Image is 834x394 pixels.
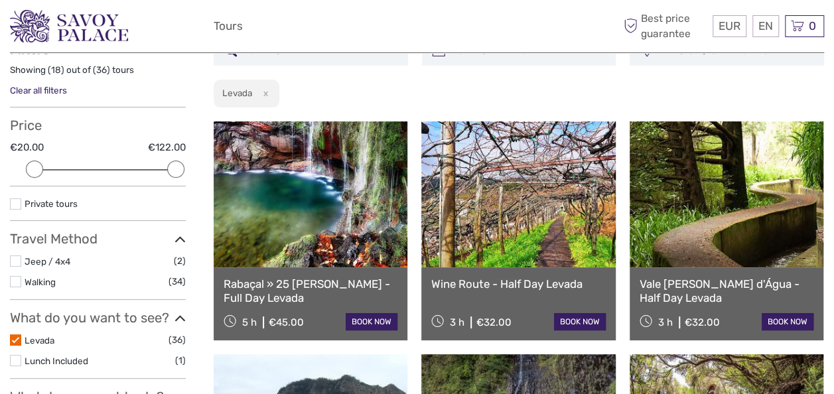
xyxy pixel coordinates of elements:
span: 0 [807,19,818,33]
label: €20.00 [10,141,44,155]
a: book now [346,313,397,330]
h2: Levada [222,88,252,98]
a: book now [554,313,606,330]
span: (1) [175,353,186,368]
a: Vale [PERSON_NAME] d'Água - Half Day Levada [640,277,813,304]
span: (36) [169,332,186,348]
label: 18 [51,64,61,76]
h3: Travel Method [10,231,186,247]
div: Showing ( ) out of ( ) tours [10,64,186,84]
a: Walking [25,277,56,287]
strong: Filters [10,41,49,57]
a: Lunch Included [25,356,88,366]
h3: Price [10,117,186,133]
span: 5 h [242,316,257,328]
div: EN [752,15,779,37]
a: Private tours [25,198,78,209]
span: EUR [719,19,740,33]
label: 36 [96,64,107,76]
a: Rabaçal » 25 [PERSON_NAME] - Full Day Levada [224,277,397,304]
a: Clear all filters [10,85,67,96]
a: Levada [25,335,54,346]
a: Wine Route - Half Day Levada [431,277,605,291]
p: We're away right now. Please check back later! [19,23,150,34]
span: (34) [169,274,186,289]
h3: What do you want to see? [10,310,186,326]
a: Tours [214,17,243,36]
a: Jeep / 4x4 [25,256,70,267]
div: €45.00 [269,316,304,328]
div: €32.00 [476,316,512,328]
label: €122.00 [148,141,186,155]
a: book now [762,313,813,330]
div: €32.00 [685,316,720,328]
span: Best price guarantee [620,11,709,40]
button: x [254,86,272,100]
img: 3279-876b4492-ee62-4c61-8ef8-acb0a8f63b96_logo_small.png [10,10,128,42]
span: 3 h [658,316,673,328]
span: 3 h [450,316,464,328]
span: (2) [174,253,186,269]
button: Open LiveChat chat widget [153,21,169,36]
